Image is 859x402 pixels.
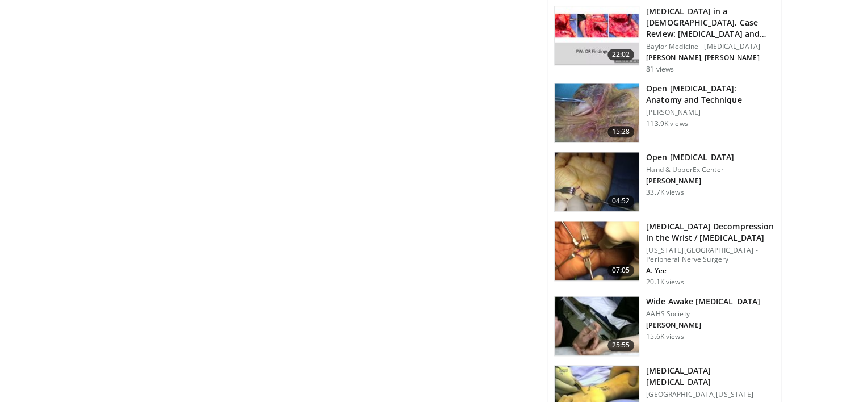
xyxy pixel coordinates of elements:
span: 25:55 [607,340,635,351]
p: 15.6K views [646,332,684,341]
h3: Open [MEDICAL_DATA] [646,152,734,163]
span: 22:02 [607,49,635,60]
p: 113.9K views [646,119,688,128]
span: 07:05 [607,265,635,276]
p: [PERSON_NAME] [646,177,734,186]
p: 81 views [646,65,674,74]
a: 15:28 Open [MEDICAL_DATA]: Anatomy and Technique [PERSON_NAME] 113.9K views [554,83,774,143]
img: 80b671cc-e6c2-4c30-b4fd-e019560497a8.150x105_q85_crop-smart_upscale.jpg [555,221,639,280]
p: A. Yee [646,266,774,275]
p: [US_STATE][GEOGRAPHIC_DATA] - Peripheral Nerve Surgery [646,246,774,264]
span: 04:52 [607,195,635,207]
p: Hand & UpperEx Center [646,165,734,174]
h3: [MEDICAL_DATA] [MEDICAL_DATA] [646,365,774,388]
h3: Wide Awake [MEDICAL_DATA] [646,296,760,307]
a: 22:02 [MEDICAL_DATA] in a [DEMOGRAPHIC_DATA], Case Review: [MEDICAL_DATA] and Brac… Baylor Medici... [554,6,774,74]
img: wide_awake_carpal_tunnel_100008556_2.jpg.150x105_q85_crop-smart_upscale.jpg [555,296,639,355]
img: Bindra_-_open_carpal_tunnel_2.png.150x105_q85_crop-smart_upscale.jpg [555,83,639,143]
p: 33.7K views [646,188,684,197]
img: 9b713b38-e41f-4208-9c33-5156af2beee9.150x105_q85_crop-smart_upscale.jpg [555,6,639,65]
a: 04:52 Open [MEDICAL_DATA] Hand & UpperEx Center [PERSON_NAME] 33.7K views [554,152,774,212]
h3: Open [MEDICAL_DATA]: Anatomy and Technique [646,83,774,106]
p: [PERSON_NAME], [PERSON_NAME] [646,53,774,62]
h3: [MEDICAL_DATA] in a [DEMOGRAPHIC_DATA], Case Review: [MEDICAL_DATA] and Brac… [646,6,774,40]
a: 25:55 Wide Awake [MEDICAL_DATA] AAHS Society [PERSON_NAME] 15.6K views [554,296,774,356]
p: Baylor Medicine - [MEDICAL_DATA] [646,42,774,51]
span: 15:28 [607,126,635,137]
p: [GEOGRAPHIC_DATA][US_STATE] [646,390,774,399]
p: 20.1K views [646,278,684,287]
img: 54315_0000_3.png.150x105_q85_crop-smart_upscale.jpg [555,152,639,211]
h3: [MEDICAL_DATA] Decompression in the Wrist / [MEDICAL_DATA] [646,221,774,244]
p: [PERSON_NAME] [646,321,760,330]
p: AAHS Society [646,309,760,319]
a: 07:05 [MEDICAL_DATA] Decompression in the Wrist / [MEDICAL_DATA] [US_STATE][GEOGRAPHIC_DATA] - Pe... [554,221,774,287]
p: [PERSON_NAME] [646,108,774,117]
